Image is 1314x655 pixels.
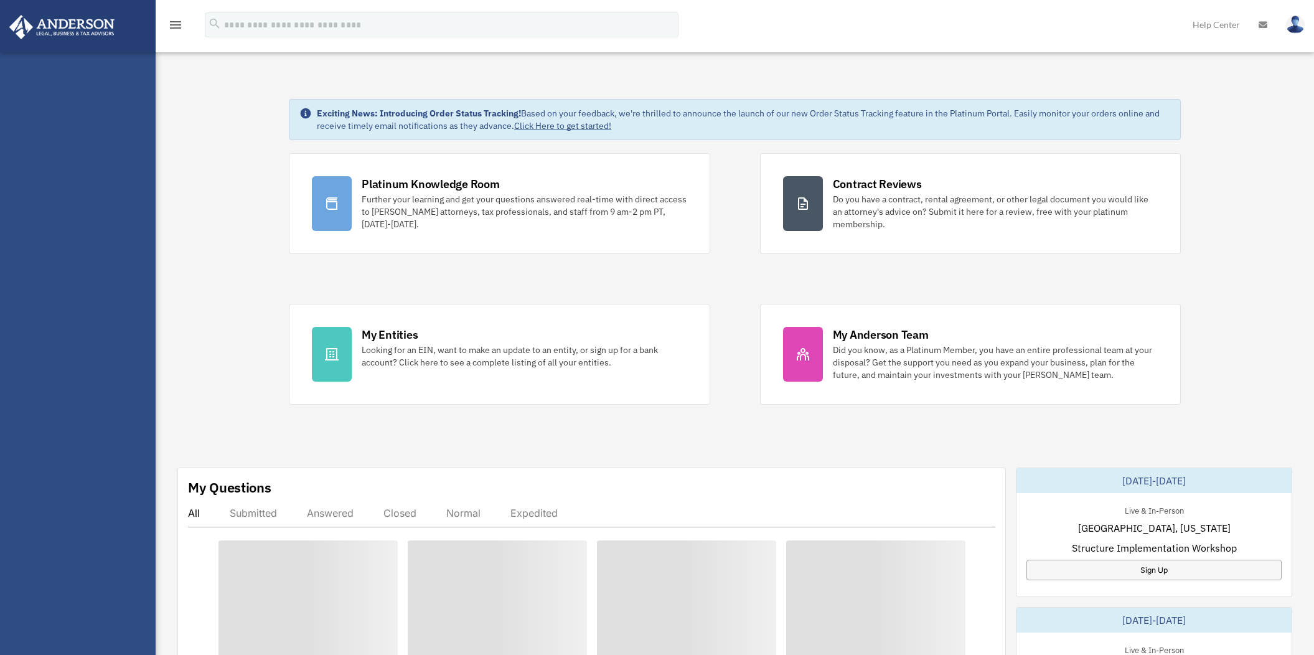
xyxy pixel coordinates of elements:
[1026,560,1282,580] a: Sign Up
[289,304,710,405] a: My Entities Looking for an EIN, want to make an update to an entity, or sign up for a bank accoun...
[6,15,118,39] img: Anderson Advisors Platinum Portal
[1286,16,1305,34] img: User Pic
[307,507,354,519] div: Answered
[833,344,1158,381] div: Did you know, as a Platinum Member, you have an entire professional team at your disposal? Get th...
[833,193,1158,230] div: Do you have a contract, rental agreement, or other legal document you would like an attorney's ad...
[289,153,710,254] a: Platinum Knowledge Room Further your learning and get your questions answered real-time with dire...
[168,17,183,32] i: menu
[383,507,416,519] div: Closed
[317,107,1170,132] div: Based on your feedback, we're thrilled to announce the launch of our new Order Status Tracking fe...
[514,120,611,131] a: Click Here to get started!
[362,327,418,342] div: My Entities
[168,22,183,32] a: menu
[833,327,929,342] div: My Anderson Team
[1115,503,1194,516] div: Live & In-Person
[362,193,687,230] div: Further your learning and get your questions answered real-time with direct access to [PERSON_NAM...
[1072,540,1237,555] span: Structure Implementation Workshop
[317,108,521,119] strong: Exciting News: Introducing Order Status Tracking!
[833,176,922,192] div: Contract Reviews
[760,153,1181,254] a: Contract Reviews Do you have a contract, rental agreement, or other legal document you would like...
[446,507,481,519] div: Normal
[362,176,500,192] div: Platinum Knowledge Room
[230,507,277,519] div: Submitted
[188,478,271,497] div: My Questions
[1016,608,1292,633] div: [DATE]-[DATE]
[510,507,558,519] div: Expedited
[208,17,222,31] i: search
[1078,521,1231,535] span: [GEOGRAPHIC_DATA], [US_STATE]
[760,304,1181,405] a: My Anderson Team Did you know, as a Platinum Member, you have an entire professional team at your...
[1016,468,1292,493] div: [DATE]-[DATE]
[188,507,200,519] div: All
[362,344,687,369] div: Looking for an EIN, want to make an update to an entity, or sign up for a bank account? Click her...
